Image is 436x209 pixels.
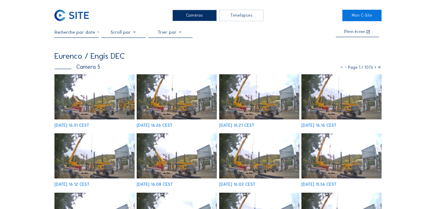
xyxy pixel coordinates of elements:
[219,133,299,178] img: image_53825388
[54,124,89,128] div: [DATE] 16:31 CEST
[54,10,94,21] a: C-SITE Logo
[137,124,172,128] div: [DATE] 16:26 CEST
[219,124,254,128] div: [DATE] 16:21 CEST
[137,133,217,178] img: image_53825675
[342,10,382,21] a: Mon C-Site
[137,74,217,119] img: image_53826105
[344,30,365,34] div: Plein écran
[301,133,382,178] img: image_53825213
[54,133,135,178] img: image_53825677
[219,183,255,187] div: [DATE] 16:02 CEST
[219,10,264,21] div: Timelapses
[348,65,373,70] span: Page 1 / 1076
[301,124,336,128] div: [DATE] 16:16 CEST
[137,183,173,187] div: [DATE] 16:08 CEST
[219,74,299,119] img: image_53825925
[54,52,125,60] div: Eurenco / Engis DEC
[54,64,100,69] div: Camera 5
[54,183,89,187] div: [DATE] 16:12 CEST
[301,183,336,187] div: [DATE] 15:56 CEST
[54,30,99,35] input: Recherche par date 󰅀
[54,74,135,119] img: image_53826227
[172,10,217,21] div: Caméras
[54,10,89,21] img: C-SITE Logo
[301,74,382,119] img: image_53825786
